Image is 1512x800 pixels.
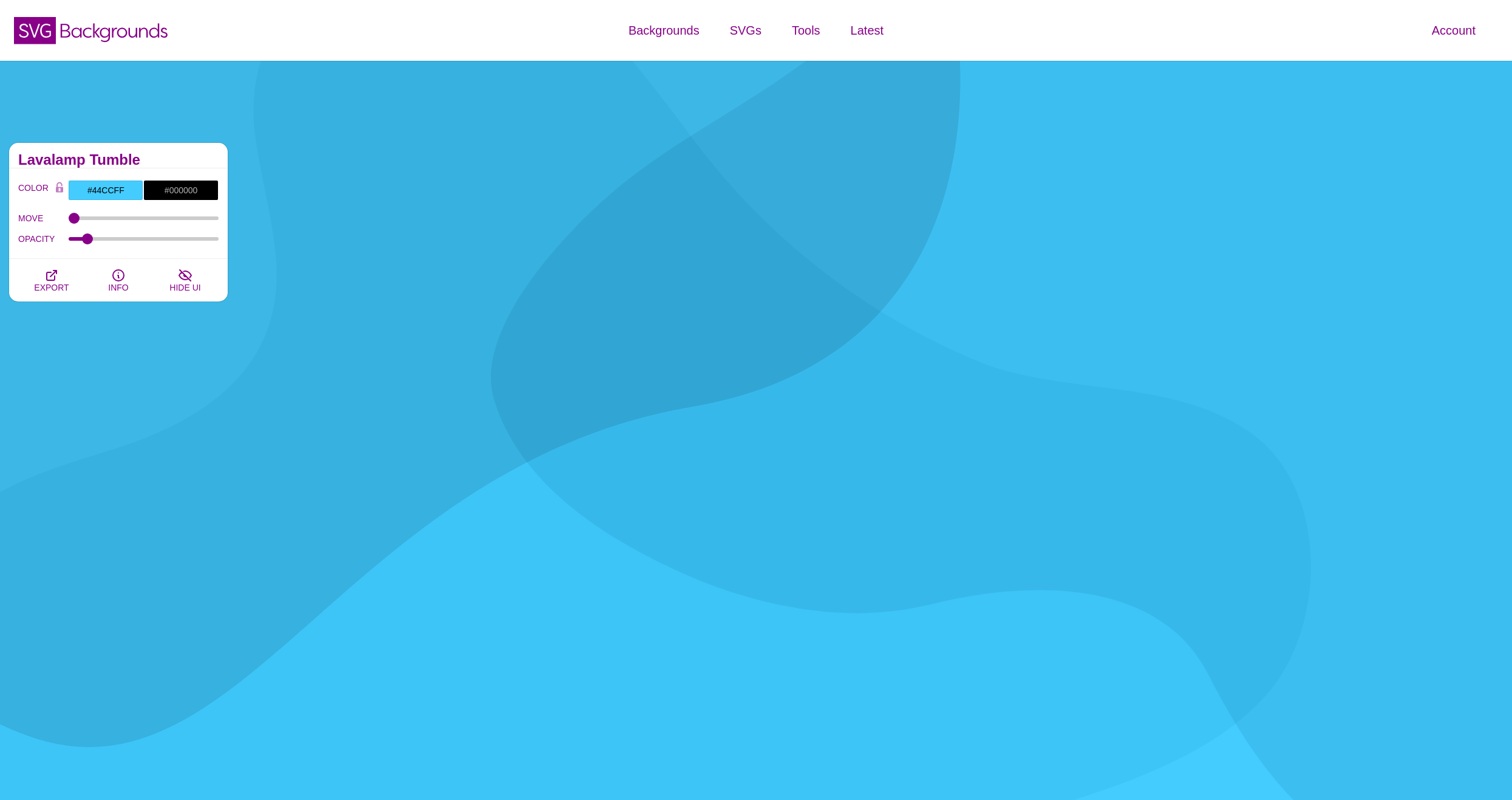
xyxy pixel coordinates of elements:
[34,283,69,292] span: EXPORT
[18,155,219,165] h2: Lavalamp Tumble
[18,180,50,201] label: COLOR
[152,259,219,302] button: HIDE UI
[715,12,777,49] a: SVGs
[836,12,899,49] a: Latest
[613,12,715,49] a: Backgrounds
[50,180,69,197] button: Color Lock
[169,283,200,292] span: HIDE UI
[1417,12,1491,49] a: Account
[108,283,128,292] span: INFO
[85,259,152,302] button: INFO
[18,210,69,226] label: MOVE
[18,259,85,302] button: EXPORT
[777,12,836,49] a: Tools
[18,231,69,247] label: OPACITY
